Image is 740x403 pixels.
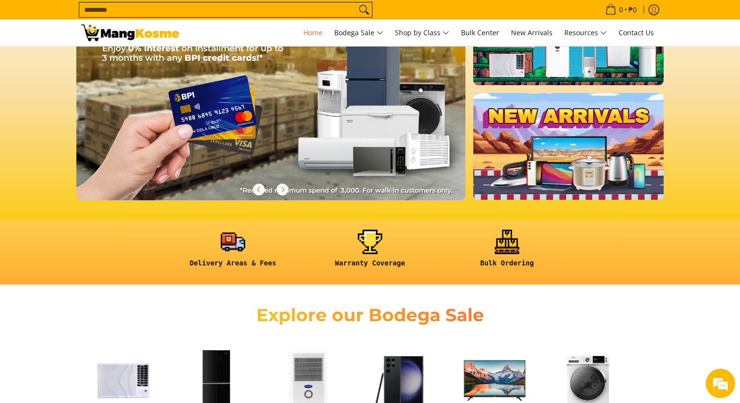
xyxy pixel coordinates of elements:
[161,5,184,28] div: Minimize live chat window
[306,230,434,275] a: <h6><strong>Warranty Coverage</strong></h6>
[506,20,557,46] a: New Arrivals
[272,179,293,200] button: Next
[602,4,640,15] span: •
[356,2,372,17] button: Search
[5,267,186,302] textarea: Type your message and hit 'Enter'
[334,27,383,39] span: Bodega Sale
[390,20,454,46] a: Shop by Class
[395,27,449,39] span: Shop by Class
[627,6,638,13] span: ₱0
[619,28,654,37] span: Contact Us
[564,27,607,39] span: Resources
[51,55,164,68] div: Chat with us now
[456,20,504,46] a: Bulk Center
[57,123,135,222] span: We're online!
[329,20,388,46] a: Bodega Sale
[299,20,327,46] a: Home
[303,28,323,37] span: Home
[189,20,659,46] nav: Main Menu
[228,304,512,326] h2: Explore our Bodega Sale
[614,20,659,46] a: Contact Us
[443,230,571,275] a: <h6><strong>Bulk Ordering</strong></h6>
[618,6,624,13] span: 0
[559,20,612,46] a: Resources
[461,28,499,37] span: Bulk Center
[81,24,179,41] img: Mang Kosme: Your Home Appliances Warehouse Sale Partner!
[511,28,553,37] span: New Arrivals
[169,230,297,275] a: <h6><strong>Delivery Areas & Fees</strong></h6>
[248,179,270,200] button: Previous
